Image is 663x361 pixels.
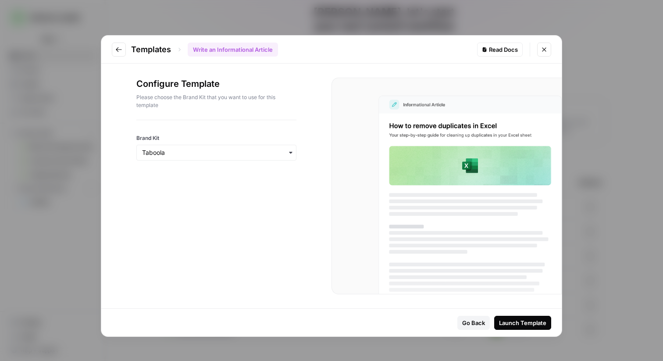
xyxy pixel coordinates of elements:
button: Go Back [457,316,490,330]
p: Please choose the Brand Kit that you want to use for this template [136,93,296,109]
a: Read Docs [477,43,523,57]
div: Configure Template [136,78,296,120]
button: Close modal [537,43,551,57]
div: Write an Informational Article [188,43,278,57]
div: Read Docs [482,45,518,54]
button: Go to previous step [112,43,126,57]
input: Taboola [142,148,291,157]
div: Templates [131,43,278,57]
label: Brand Kit [136,134,296,142]
div: Go Back [462,318,485,327]
div: Launch Template [499,318,546,327]
button: Launch Template [494,316,551,330]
